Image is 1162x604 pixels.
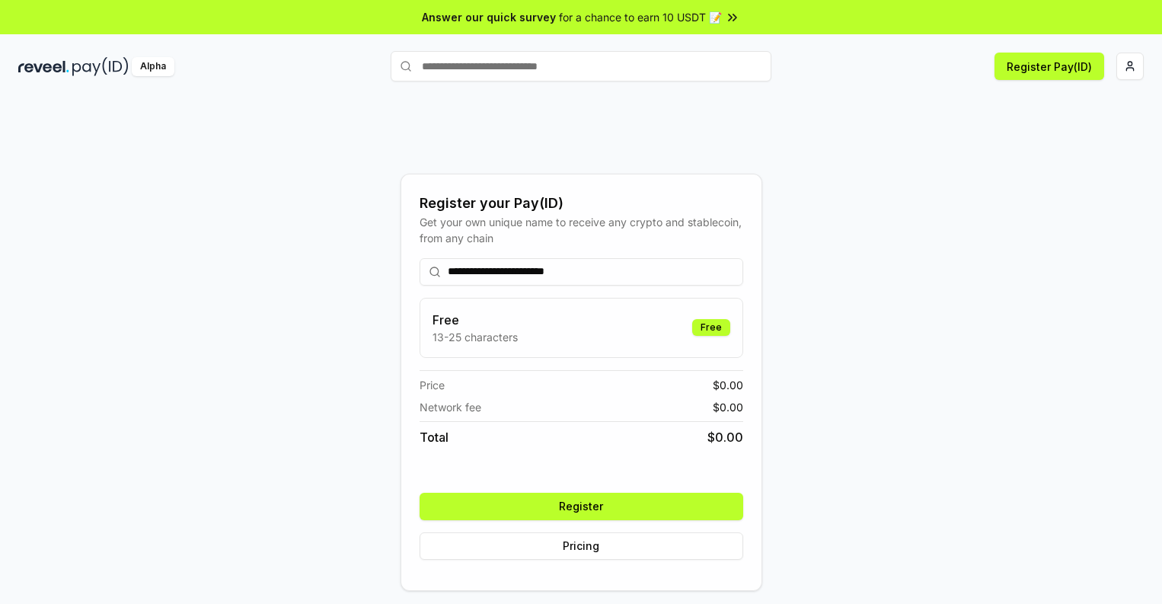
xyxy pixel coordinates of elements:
[420,493,743,520] button: Register
[18,57,69,76] img: reveel_dark
[713,377,743,393] span: $ 0.00
[433,311,518,329] h3: Free
[420,214,743,246] div: Get your own unique name to receive any crypto and stablecoin, from any chain
[72,57,129,76] img: pay_id
[713,399,743,415] span: $ 0.00
[707,428,743,446] span: $ 0.00
[420,193,743,214] div: Register your Pay(ID)
[420,399,481,415] span: Network fee
[420,532,743,560] button: Pricing
[420,428,449,446] span: Total
[559,9,722,25] span: for a chance to earn 10 USDT 📝
[433,329,518,345] p: 13-25 characters
[422,9,556,25] span: Answer our quick survey
[994,53,1104,80] button: Register Pay(ID)
[692,319,730,336] div: Free
[420,377,445,393] span: Price
[132,57,174,76] div: Alpha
